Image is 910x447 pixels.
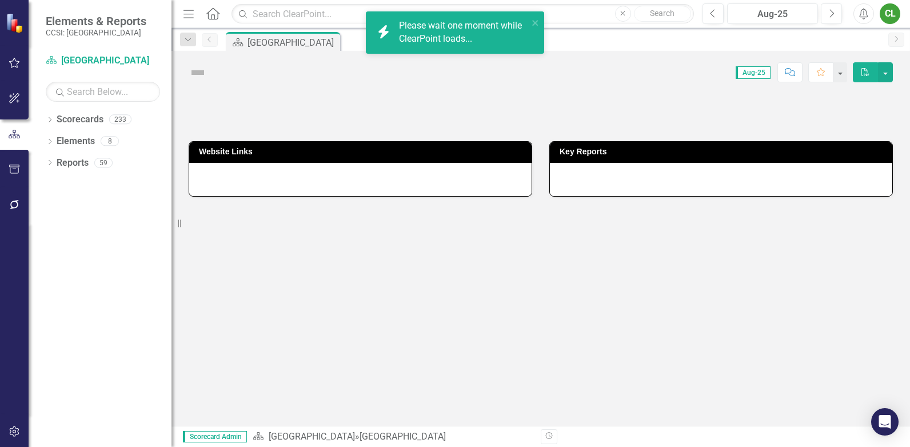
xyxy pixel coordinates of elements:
[634,6,691,22] button: Search
[560,147,887,156] h3: Key Reports
[57,113,103,126] a: Scorecards
[57,157,89,170] a: Reports
[101,137,119,146] div: 8
[731,7,814,21] div: Aug-25
[46,82,160,102] input: Search Below...
[880,3,900,24] button: CL
[248,35,337,50] div: [GEOGRAPHIC_DATA]
[399,19,528,46] div: Please wait one moment while ClearPoint loads...
[650,9,674,18] span: Search
[46,28,146,37] small: CCSI: [GEOGRAPHIC_DATA]
[232,4,694,24] input: Search ClearPoint...
[360,431,446,442] div: [GEOGRAPHIC_DATA]
[269,431,355,442] a: [GEOGRAPHIC_DATA]
[183,431,247,442] span: Scorecard Admin
[6,13,26,33] img: ClearPoint Strategy
[253,430,532,444] div: »
[199,147,526,156] h3: Website Links
[46,14,146,28] span: Elements & Reports
[94,158,113,167] div: 59
[46,54,160,67] a: [GEOGRAPHIC_DATA]
[871,408,899,436] div: Open Intercom Messenger
[109,115,131,125] div: 233
[57,135,95,148] a: Elements
[736,66,771,79] span: Aug-25
[189,63,207,82] img: Not Defined
[532,16,540,29] button: close
[727,3,818,24] button: Aug-25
